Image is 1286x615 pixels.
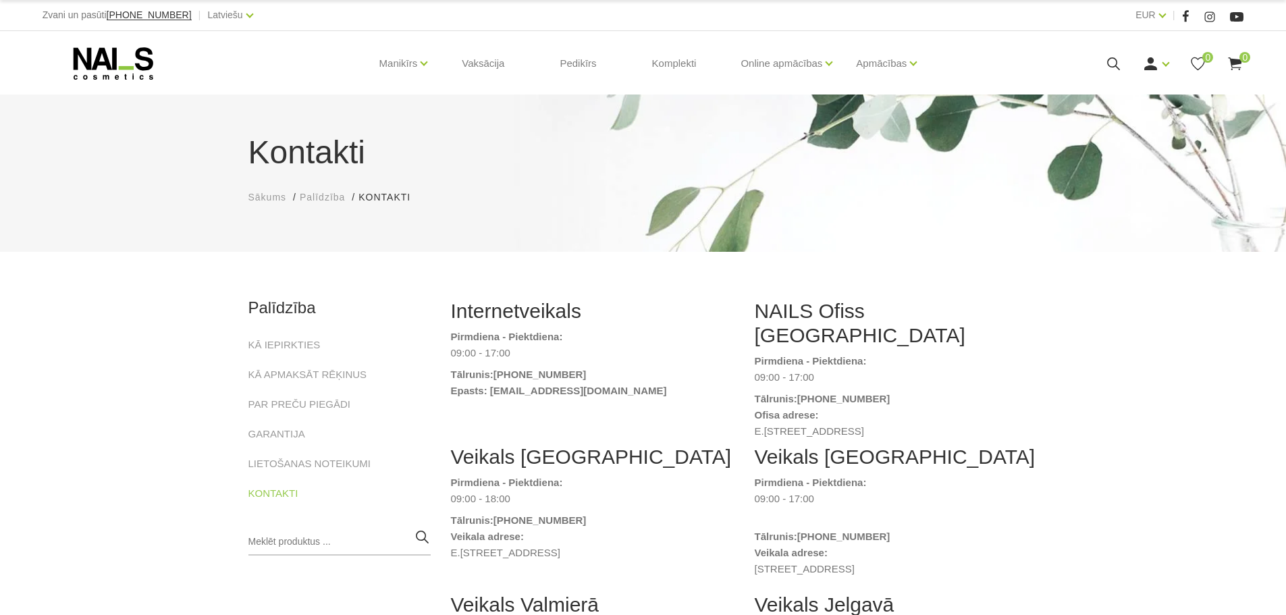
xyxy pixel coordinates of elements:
strong: : [490,369,493,380]
a: KONTAKTI [248,485,298,502]
a: Sākums [248,190,287,205]
a: Manikīrs [379,36,418,90]
a: Palīdzība [300,190,345,205]
dd: E.[STREET_ADDRESS] [755,423,1038,439]
a: PAR PREČU PIEGĀDI [248,396,350,412]
strong: Epasts: [EMAIL_ADDRESS][DOMAIN_NAME] [451,385,667,396]
a: Pedikīrs [549,31,607,96]
strong: Tālrunis: [755,393,797,404]
a: GARANTIJA [248,426,305,442]
dd: E.[STREET_ADDRESS] [451,545,734,561]
span: [PHONE_NUMBER] [107,9,192,20]
span: 0 [1239,52,1250,63]
span: Sākums [248,192,287,203]
strong: Tālrunis: [755,531,797,542]
dd: 09:00 - 18:00 [451,491,734,507]
a: 0 [1227,55,1243,72]
span: 0 [1202,52,1213,63]
strong: Pirmdiena - Piektdiena: [451,477,563,488]
strong: Tālrunis: [451,514,493,526]
a: LIETOŠANAS NOTEIKUMI [248,456,371,472]
div: Zvani un pasūti [43,7,192,24]
dd: [STREET_ADDRESS] [755,561,1038,577]
h2: Internetveikals [451,299,734,323]
a: EUR [1135,7,1156,23]
strong: Veikala adrese: [755,547,828,558]
strong: Pirmdiena - Piektdiena: [755,477,867,488]
h2: Veikals [GEOGRAPHIC_DATA] [755,445,1038,469]
a: Latviešu [208,7,243,23]
li: Kontakti [358,190,424,205]
span: | [1173,7,1175,24]
a: Komplekti [641,31,707,96]
a: [PHONE_NUMBER] [493,512,587,529]
strong: Tālrunis [451,369,490,380]
span: | [198,7,201,24]
h1: Kontakti [248,128,1038,177]
dd: 09:00 - 17:00 [451,345,734,361]
a: Online apmācības [741,36,822,90]
h2: Veikals [GEOGRAPHIC_DATA] [451,445,734,469]
h2: NAILS Ofiss [GEOGRAPHIC_DATA] [755,299,1038,348]
a: [PHONE_NUMBER] [107,10,192,20]
a: KĀ IEPIRKTIES [248,337,321,353]
a: [PHONE_NUMBER] [493,367,587,383]
strong: Veikala adrese: [451,531,524,542]
span: Palīdzība [300,192,345,203]
a: [PHONE_NUMBER] [797,391,890,407]
dd: 09:00 - 17:00 [755,369,1038,385]
strong: Pirmdiena - Piektdiena: [451,331,563,342]
strong: Ofisa adrese: [755,409,819,421]
a: Vaksācija [451,31,515,96]
a: Apmācības [856,36,907,90]
input: Meklēt produktus ... [248,529,431,556]
dd: 09:00 - 17:00 [755,491,1038,523]
strong: Pirmdiena - Piektdiena: [755,355,867,367]
h2: Palīdzība [248,299,431,317]
a: [PHONE_NUMBER] [797,529,890,545]
a: KĀ APMAKSĀT RĒĶINUS [248,367,367,383]
a: 0 [1189,55,1206,72]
